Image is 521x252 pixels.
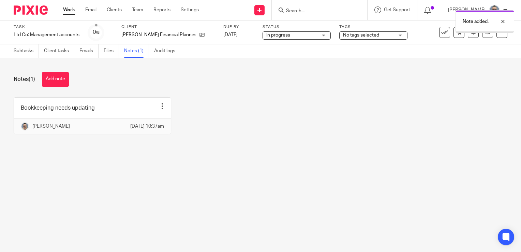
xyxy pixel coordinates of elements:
[96,31,100,34] small: /8
[44,44,74,58] a: Client tasks
[181,6,199,13] a: Settings
[153,6,170,13] a: Reports
[343,33,379,38] span: No tags selected
[14,31,79,38] div: Ltd Co: Management accounts
[32,123,70,130] p: [PERSON_NAME]
[14,44,39,58] a: Subtasks
[132,6,143,13] a: Team
[104,44,119,58] a: Files
[223,32,238,37] span: [DATE]
[29,76,35,82] span: (1)
[463,18,489,25] p: Note added.
[154,44,180,58] a: Audit logs
[223,24,254,30] label: Due by
[85,6,96,13] a: Email
[93,28,100,36] div: 0
[489,5,500,16] img: Website%20Headshot.png
[14,76,35,83] h1: Notes
[14,24,79,30] label: Task
[63,6,75,13] a: Work
[121,24,215,30] label: Client
[14,5,48,15] img: Pixie
[107,6,122,13] a: Clients
[121,31,196,38] p: [PERSON_NAME] Financial Planning Ltd
[130,123,164,130] p: [DATE] 10:37am
[124,44,149,58] a: Notes (1)
[79,44,99,58] a: Emails
[266,33,290,38] span: In progress
[21,122,29,130] img: Website%20Headshot.png
[42,72,69,87] button: Add note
